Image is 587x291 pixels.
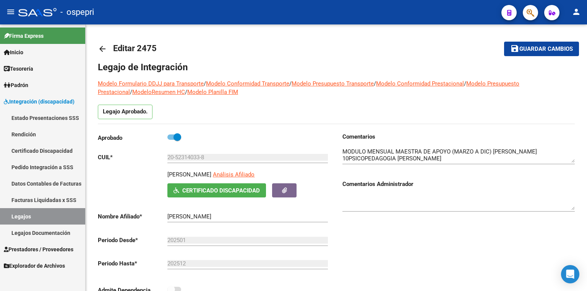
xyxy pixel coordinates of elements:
[342,180,575,188] h3: Comentarios Administrador
[98,236,167,244] p: Periodo Desde
[4,245,73,254] span: Prestadores / Proveedores
[98,105,152,119] p: Legajo Aprobado.
[60,4,94,21] span: - ospepri
[292,80,374,87] a: Modelo Presupuesto Transporte
[113,44,157,53] span: Editar 2475
[504,42,579,56] button: Guardar cambios
[4,48,23,57] span: Inicio
[213,171,255,178] span: Análisis Afiliado
[167,170,211,179] p: [PERSON_NAME]
[4,32,44,40] span: Firma Express
[98,134,167,142] p: Aprobado
[6,7,15,16] mat-icon: menu
[98,80,204,87] a: Modelo Formulario DDJJ para Transporte
[187,89,238,95] a: Modelo Planilla FIM
[98,212,167,221] p: Nombre Afiliado
[167,183,266,197] button: Certificado Discapacidad
[4,262,65,270] span: Explorador de Archivos
[98,44,107,53] mat-icon: arrow_back
[519,46,573,53] span: Guardar cambios
[4,81,28,89] span: Padrón
[4,97,75,106] span: Integración (discapacidad)
[98,259,167,268] p: Periodo Hasta
[206,80,289,87] a: Modelo Conformidad Transporte
[561,265,579,283] div: Open Intercom Messenger
[98,61,575,73] h1: Legajo de Integración
[182,187,260,194] span: Certificado Discapacidad
[342,133,575,141] h3: Comentarios
[132,89,185,95] a: ModeloResumen HC
[376,80,464,87] a: Modelo Conformidad Prestacional
[98,153,167,162] p: CUIL
[4,65,33,73] span: Tesorería
[572,7,581,16] mat-icon: person
[510,44,519,53] mat-icon: save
